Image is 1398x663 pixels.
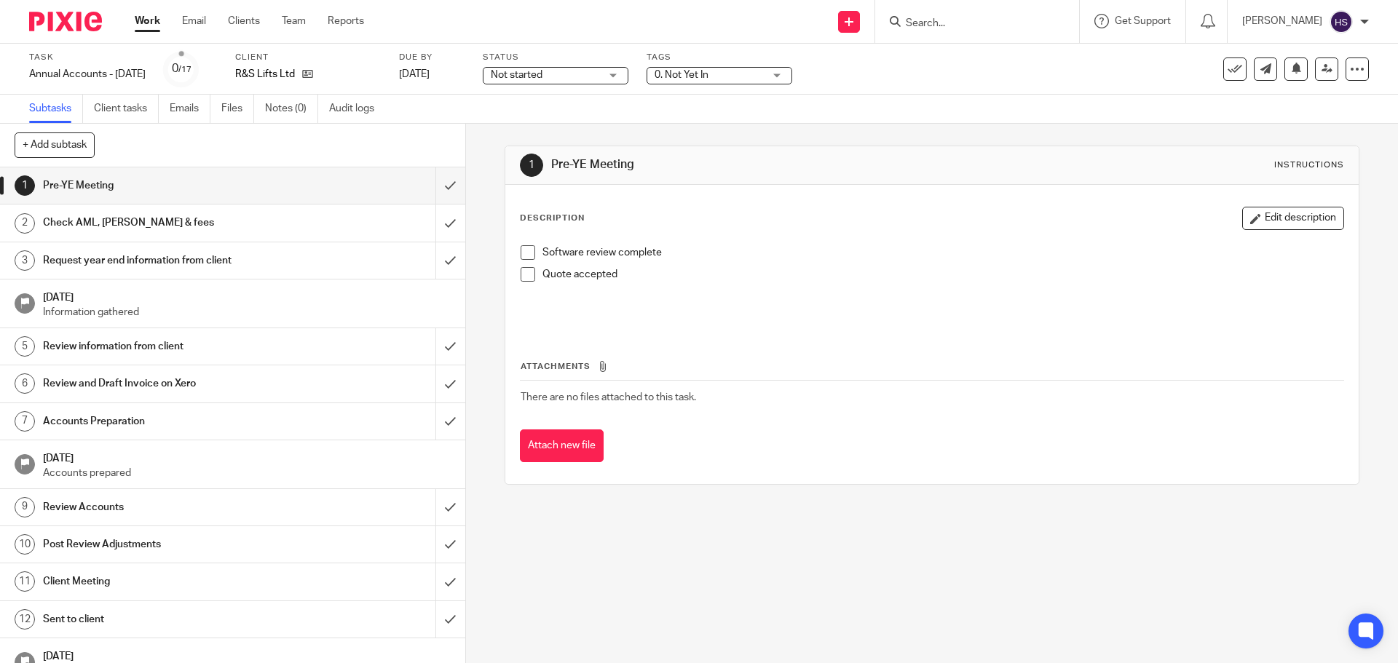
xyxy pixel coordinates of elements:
div: Instructions [1274,159,1344,171]
div: Annual Accounts - August 2025 [29,67,146,82]
p: Quote accepted [542,267,1343,282]
h1: Check AML, [PERSON_NAME] & fees [43,212,295,234]
button: + Add subtask [15,132,95,157]
h1: Pre-YE Meeting [43,175,295,196]
a: Reports [328,14,364,28]
a: Files [221,95,254,123]
a: Clients [228,14,260,28]
div: Annual Accounts - [DATE] [29,67,146,82]
a: Emails [170,95,210,123]
h1: Accounts Preparation [43,410,295,432]
p: Information gathered [43,305,451,319]
label: Due by [399,52,465,63]
h1: Review information from client [43,336,295,357]
p: R&S Lifts Ltd [235,67,295,82]
div: 1 [15,175,35,196]
span: Attachments [521,362,591,370]
div: 3 [15,250,35,271]
img: Pixie [29,12,102,31]
div: 11 [15,571,35,592]
input: Search [904,17,1035,31]
small: /17 [178,65,191,74]
a: Client tasks [94,95,159,123]
h1: Review Accounts [43,496,295,518]
div: 5 [15,336,35,357]
span: Not started [491,70,542,80]
div: 0 [172,60,191,77]
div: 7 [15,411,35,432]
a: Subtasks [29,95,83,123]
h1: [DATE] [43,448,451,466]
h1: [DATE] [43,287,451,305]
p: Description [520,213,585,224]
p: [PERSON_NAME] [1242,14,1322,28]
p: Software review complete [542,245,1343,260]
a: Work [135,14,160,28]
h1: Client Meeting [43,571,295,592]
div: 9 [15,497,35,517]
a: Notes (0) [265,95,318,123]
label: Client [235,52,381,63]
img: svg%3E [1330,10,1353,33]
h1: Pre-YE Meeting [551,157,963,172]
div: 2 [15,213,35,234]
label: Task [29,52,146,63]
span: Get Support [1115,16,1171,26]
div: 12 [15,609,35,630]
h1: Review and Draft Invoice on Xero [43,373,295,394]
a: Audit logs [329,95,385,123]
button: Attach new file [520,429,604,462]
h1: Post Review Adjustments [43,533,295,555]
div: 1 [520,154,543,177]
span: 0. Not Yet In [655,70,708,80]
h1: Sent to client [43,608,295,630]
span: [DATE] [399,69,430,79]
p: Accounts prepared [43,466,451,480]
div: 10 [15,534,35,555]
h1: Request year end information from client [43,250,295,271]
span: There are no files attached to this task. [521,392,696,402]
label: Tags [647,52,792,63]
a: Email [182,14,206,28]
a: Team [282,14,306,28]
button: Edit description [1242,207,1344,230]
label: Status [483,52,628,63]
div: 6 [15,373,35,394]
